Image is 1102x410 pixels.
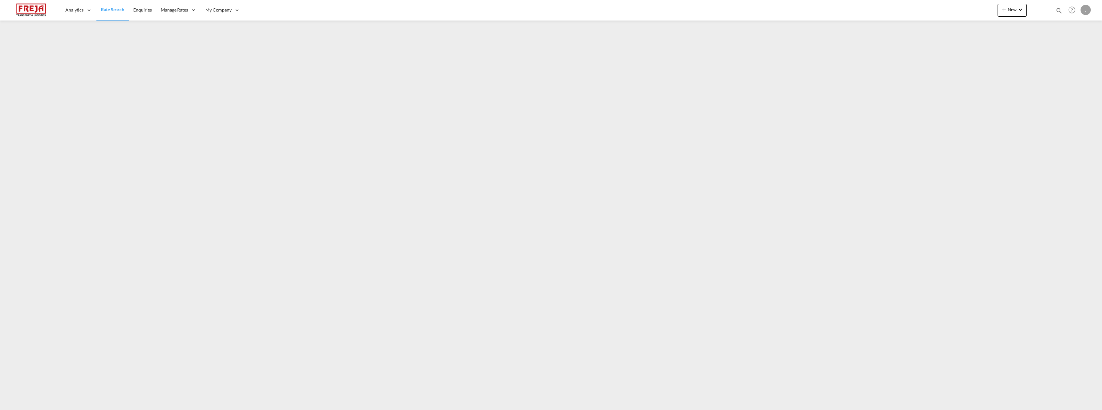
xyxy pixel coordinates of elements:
[998,4,1027,17] button: icon-plus 400-fgNewicon-chevron-down
[1066,4,1077,15] span: Help
[65,7,84,13] span: Analytics
[1081,5,1091,15] div: J
[1000,6,1008,13] md-icon: icon-plus 400-fg
[10,3,53,17] img: 586607c025bf11f083711d99603023e7.png
[1016,6,1024,13] md-icon: icon-chevron-down
[1000,7,1024,12] span: New
[133,7,152,13] span: Enquiries
[1056,7,1063,17] div: icon-magnify
[1066,4,1081,16] div: Help
[101,7,124,12] span: Rate Search
[161,7,188,13] span: Manage Rates
[205,7,232,13] span: My Company
[1056,7,1063,14] md-icon: icon-magnify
